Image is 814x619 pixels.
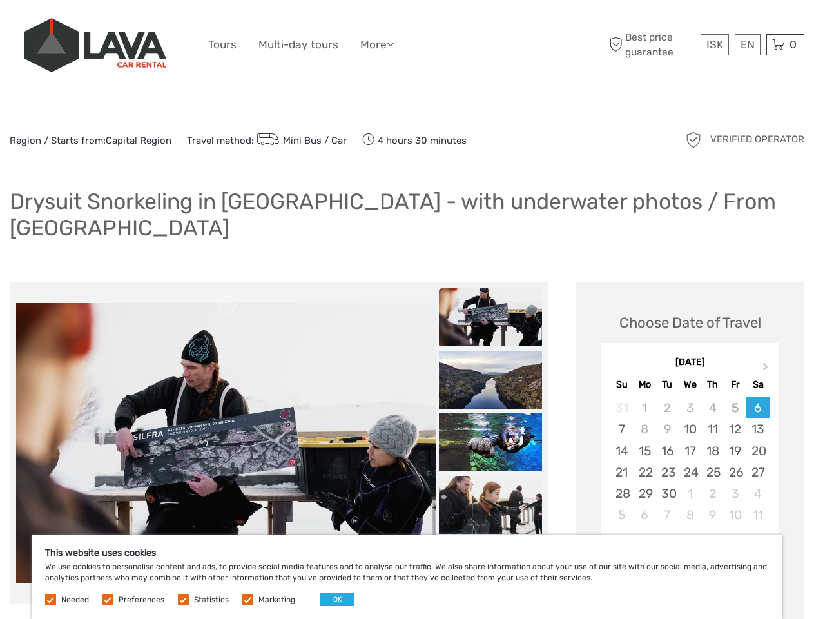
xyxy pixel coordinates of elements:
[656,418,679,440] div: Not available Tuesday, September 9th, 2025
[16,303,436,583] img: f55667cc9ca64744874466db7d42094c_main_slider.jpeg
[701,483,724,504] div: Choose Thursday, October 2nd, 2025
[679,397,701,418] div: Not available Wednesday, September 3rd, 2025
[746,440,769,462] div: Choose Saturday, September 20th, 2025
[656,504,679,526] div: Choose Tuesday, October 7th, 2025
[24,18,166,72] img: 523-13fdf7b0-e410-4b32-8dc9-7907fc8d33f7_logo_big.jpg
[610,483,633,504] div: Choose Sunday, September 28th, 2025
[634,440,656,462] div: Choose Monday, September 15th, 2025
[258,594,295,605] label: Marketing
[610,418,633,440] div: Choose Sunday, September 7th, 2025
[605,397,774,526] div: month 2025-09
[18,23,146,33] p: We're away right now. Please check back later!
[610,376,633,393] div: Su
[679,376,701,393] div: We
[656,397,679,418] div: Not available Tuesday, September 2nd, 2025
[320,593,354,606] button: OK
[45,547,769,558] h5: This website uses cookies
[601,356,779,369] div: [DATE]
[106,135,171,146] a: Capital Region
[683,130,704,150] img: verified_operator_grey_128.png
[610,397,633,418] div: Not available Sunday, August 31st, 2025
[735,34,761,55] div: EN
[724,376,746,393] div: Fr
[656,462,679,483] div: Choose Tuesday, September 23rd, 2025
[679,462,701,483] div: Choose Wednesday, September 24th, 2025
[679,440,701,462] div: Choose Wednesday, September 17th, 2025
[656,483,679,504] div: Choose Tuesday, September 30th, 2025
[679,504,701,526] div: Choose Wednesday, October 8th, 2025
[746,397,769,418] div: Choose Saturday, September 6th, 2025
[208,35,237,54] a: Tours
[360,35,394,54] a: More
[634,504,656,526] div: Choose Monday, October 6th, 2025
[254,135,347,146] a: Mini Bus / Car
[701,504,724,526] div: Choose Thursday, October 9th, 2025
[258,35,338,54] a: Multi-day tours
[746,418,769,440] div: Choose Saturday, September 13th, 2025
[606,30,697,59] span: Best price guarantee
[10,188,804,241] h1: Drysuit Snorkeling in [GEOGRAPHIC_DATA] - with underwater photos / From [GEOGRAPHIC_DATA]
[788,38,799,51] span: 0
[610,440,633,462] div: Choose Sunday, September 14th, 2025
[724,504,746,526] div: Choose Friday, October 10th, 2025
[610,504,633,526] div: Choose Sunday, October 5th, 2025
[362,131,467,149] span: 4 hours 30 minutes
[610,462,633,483] div: Choose Sunday, September 21st, 2025
[619,313,761,333] div: Choose Date of Travel
[746,462,769,483] div: Choose Saturday, September 27th, 2025
[701,418,724,440] div: Choose Thursday, September 11th, 2025
[187,131,347,149] span: Travel method:
[746,376,769,393] div: Sa
[701,376,724,393] div: Th
[634,397,656,418] div: Not available Monday, September 1st, 2025
[439,476,542,534] img: 3951af476bc44b59ac44d218d4e3c773_slider_thumbnail.jpeg
[634,376,656,393] div: Mo
[194,594,229,605] label: Statistics
[706,38,723,51] span: ISK
[701,462,724,483] div: Choose Thursday, September 25th, 2025
[757,359,777,380] button: Next Month
[634,462,656,483] div: Choose Monday, September 22nd, 2025
[439,288,542,346] img: f55667cc9ca64744874466db7d42094c_slider_thumbnail.jpeg
[10,134,171,148] span: Region / Starts from:
[724,483,746,504] div: Choose Friday, October 3rd, 2025
[61,594,89,605] label: Needed
[724,462,746,483] div: Choose Friday, September 26th, 2025
[724,440,746,462] div: Choose Friday, September 19th, 2025
[701,440,724,462] div: Choose Thursday, September 18th, 2025
[679,483,701,504] div: Choose Wednesday, October 1st, 2025
[701,397,724,418] div: Not available Thursday, September 4th, 2025
[119,594,164,605] label: Preferences
[148,20,164,35] button: Open LiveChat chat widget
[656,376,679,393] div: Tu
[656,440,679,462] div: Choose Tuesday, September 16th, 2025
[634,483,656,504] div: Choose Monday, September 29th, 2025
[746,504,769,526] div: Choose Saturday, October 11th, 2025
[439,413,542,471] img: 9bc0f8205b8d4a589bd75fcc3a2055e6_slider_thumbnail.jpg
[724,397,746,418] div: Not available Friday, September 5th, 2025
[724,418,746,440] div: Choose Friday, September 12th, 2025
[746,483,769,504] div: Choose Saturday, October 4th, 2025
[32,535,782,619] div: We use cookies to personalise content and ads, to provide social media features and to analyse ou...
[710,133,804,146] span: Verified Operator
[679,418,701,440] div: Choose Wednesday, September 10th, 2025
[439,351,542,409] img: 5bd486bdb64b41209c49d7ec24c1182b_slider_thumbnail.jpeg
[634,418,656,440] div: Not available Monday, September 8th, 2025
